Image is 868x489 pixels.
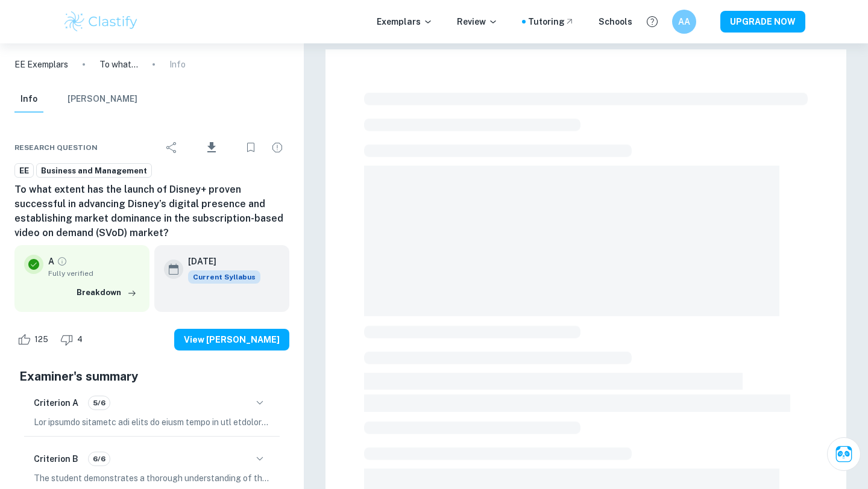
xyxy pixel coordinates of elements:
h6: To what extent has the launch of Disney+ proven successful in advancing Disney’s digital presence... [14,182,289,240]
a: EE [14,163,34,178]
button: Help and Feedback [642,11,662,32]
span: 125 [28,334,55,346]
h6: Criterion B [34,452,78,466]
h6: [DATE] [188,255,251,268]
p: Lor ipsumdo sitametc adi elits do eiusm tempo in utl etdolorem al eni admin, veniam qui nos exerc... [34,416,270,429]
p: Exemplars [377,15,433,28]
button: Breakdown [74,284,140,302]
button: UPGRADE NOW [720,11,805,33]
div: This exemplar is based on the current syllabus. Feel free to refer to it for inspiration/ideas wh... [188,270,260,284]
span: Business and Management [37,165,151,177]
a: EE Exemplars [14,58,68,71]
a: Tutoring [528,15,574,28]
h6: Criterion A [34,396,78,410]
h5: Examiner's summary [19,367,285,385]
img: Clastify logo [63,10,139,34]
span: 5/6 [89,397,110,408]
p: A [48,255,54,268]
div: Report issue [265,135,289,160]
button: View [PERSON_NAME] [174,329,289,350]
div: Dislike [57,330,89,349]
p: Review [457,15,498,28]
button: Ask Clai [827,437,861,471]
div: Download [186,132,236,163]
button: [PERSON_NAME] [68,86,137,113]
div: Like [14,330,55,349]
span: 6/6 [89,453,110,464]
p: To what extent has the launch of Disney+ proven successful in advancing Disney’s digital presence... [99,58,138,71]
a: Schools [599,15,632,28]
div: Bookmark [239,135,263,160]
span: EE [15,165,33,177]
button: AA [672,10,696,34]
div: Share [160,135,184,160]
h6: AA [678,15,691,28]
a: Business and Management [36,163,152,178]
span: Current Syllabus [188,270,260,284]
a: Grade fully verified [57,256,68,267]
p: The student demonstrates a thorough understanding of the research question by incorporating relev... [34,472,270,485]
span: Fully verified [48,268,140,279]
span: Research question [14,142,98,153]
span: 4 [71,334,89,346]
p: Info [169,58,186,71]
button: Info [14,86,43,113]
